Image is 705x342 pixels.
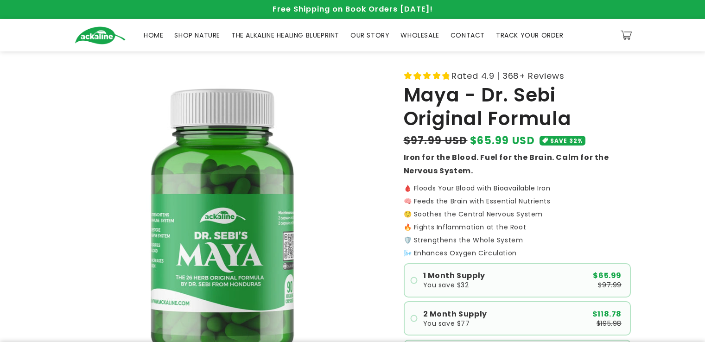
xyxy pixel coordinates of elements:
[231,31,339,39] span: THE ALKALINE HEALING BLUEPRINT
[404,185,631,230] p: 🩸 Floods Your Blood with Bioavailable Iron 🧠 Feeds the Brain with Essential Nutrients 😌 Soothes t...
[226,25,345,45] a: THE ALKALINE HEALING BLUEPRINT
[445,25,490,45] a: CONTACT
[490,25,569,45] a: TRACK YOUR ORDER
[75,26,126,44] img: Ackaline
[451,68,564,83] span: Rated 4.9 | 368+ Reviews
[423,272,485,279] span: 1 Month Supply
[496,31,564,39] span: TRACK YOUR ORDER
[423,310,487,318] span: 2 Month Supply
[273,4,433,14] span: Free Shipping on Book Orders [DATE]!
[550,136,583,146] span: SAVE 32%
[592,310,622,318] span: $118.78
[404,133,468,148] s: $97.99 USD
[144,31,163,39] span: HOME
[423,282,469,288] span: You save $32
[470,133,535,148] span: $65.99 USD
[451,31,485,39] span: CONTACT
[400,31,439,39] span: WHOLESALE
[395,25,445,45] a: WHOLESALE
[169,25,226,45] a: SHOP NATURE
[404,237,631,243] p: 🛡️ Strengthens the Whole System
[345,25,395,45] a: OUR STORY
[404,83,631,130] h1: Maya - Dr. Sebi Original Formula
[593,272,622,279] span: $65.99
[138,25,169,45] a: HOME
[597,320,622,327] span: $195.98
[350,31,389,39] span: OUR STORY
[174,31,220,39] span: SHOP NATURE
[404,152,609,176] strong: Iron for the Blood. Fuel for the Brain. Calm for the Nervous System.
[423,320,470,327] span: You save $77
[598,282,622,288] span: $97.99
[404,250,631,256] p: 🌬️ Enhances Oxygen Circulation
